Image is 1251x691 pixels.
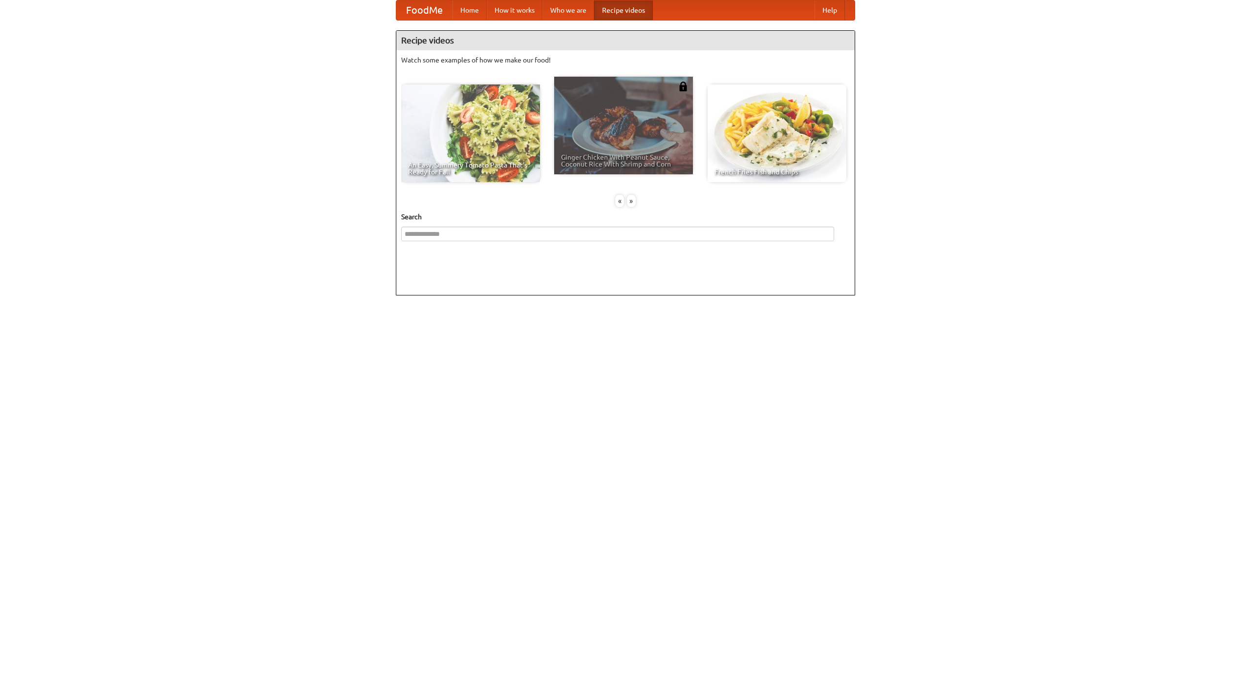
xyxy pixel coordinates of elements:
[396,0,453,20] a: FoodMe
[815,0,845,20] a: Help
[453,0,487,20] a: Home
[401,55,850,65] p: Watch some examples of how we make our food!
[396,31,855,50] h4: Recipe videos
[487,0,542,20] a: How it works
[714,168,840,175] span: French Fries Fish and Chips
[615,195,624,207] div: «
[594,0,653,20] a: Recipe videos
[678,82,688,91] img: 483408.png
[408,162,533,175] span: An Easy, Summery Tomato Pasta That's Ready for Fall
[401,84,540,182] a: An Easy, Summery Tomato Pasta That's Ready for Fall
[401,212,850,222] h5: Search
[708,84,846,182] a: French Fries Fish and Chips
[542,0,594,20] a: Who we are
[627,195,636,207] div: »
